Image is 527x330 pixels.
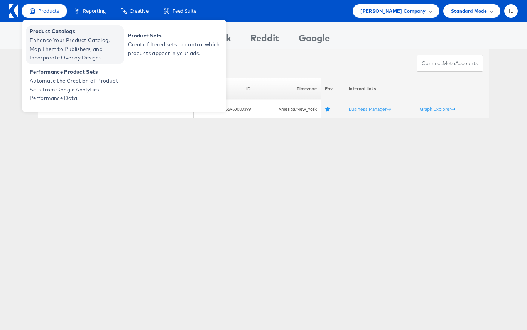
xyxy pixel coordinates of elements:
[299,31,330,49] div: Google
[26,66,124,105] a: Performance Product Sets Automate the Creation of Product Sets from Google Analytics Performance ...
[124,25,223,64] a: Product Sets Create filtered sets to control which products appear in your ads.
[443,60,455,67] span: meta
[417,55,483,72] button: ConnectmetaAccounts
[128,31,221,40] span: Product Sets
[30,68,122,76] span: Performance Product Sets
[38,7,59,15] span: Products
[30,27,122,36] span: Product Catalogs
[30,36,122,62] span: Enhance Your Product Catalog, Map Them to Publishers, and Incorporate Overlay Designs.
[83,7,106,15] span: Reporting
[128,40,221,58] span: Create filtered sets to control which products appear in your ads.
[26,25,124,64] a: Product Catalogs Enhance Your Product Catalog, Map Them to Publishers, and Incorporate Overlay De...
[172,7,196,15] span: Feed Suite
[250,31,279,49] div: Reddit
[360,7,426,15] span: [PERSON_NAME] Company
[255,78,321,100] th: Timezone
[420,106,455,112] a: Graph Explorer
[130,7,149,15] span: Creative
[30,76,122,103] span: Automate the Creation of Product Sets from Google Analytics Performance Data.
[508,8,514,14] span: TJ
[255,100,321,118] td: America/New_York
[451,7,487,15] span: Standard Mode
[349,106,391,112] a: Business Manager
